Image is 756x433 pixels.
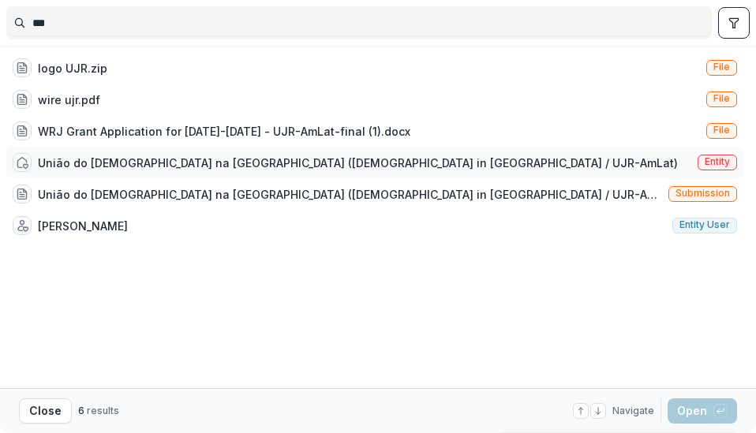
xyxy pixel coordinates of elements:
span: 6 [78,405,84,416]
div: União do [DEMOGRAPHIC_DATA] na [GEOGRAPHIC_DATA] ([DEMOGRAPHIC_DATA] in [GEOGRAPHIC_DATA] / UJR-A... [38,186,662,203]
span: Entity user [679,219,730,230]
button: Close [19,398,72,424]
div: logo UJR.zip [38,60,107,77]
span: Navigate [612,404,654,418]
button: Open [668,398,737,424]
span: Submission [676,188,730,199]
button: toggle filters [718,7,750,39]
div: União do [DEMOGRAPHIC_DATA] na [GEOGRAPHIC_DATA] ([DEMOGRAPHIC_DATA] in [GEOGRAPHIC_DATA] / UJR-A... [38,155,678,171]
div: WRJ Grant Application for [DATE]-[DATE] - UJR-AmLat-final (1).docx [38,123,410,140]
span: File [713,125,730,136]
span: File [713,62,730,73]
div: wire ujr.pdf [38,91,100,108]
span: results [87,405,119,416]
span: File [713,93,730,104]
span: Entity [705,156,730,167]
div: [PERSON_NAME] [38,218,128,234]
